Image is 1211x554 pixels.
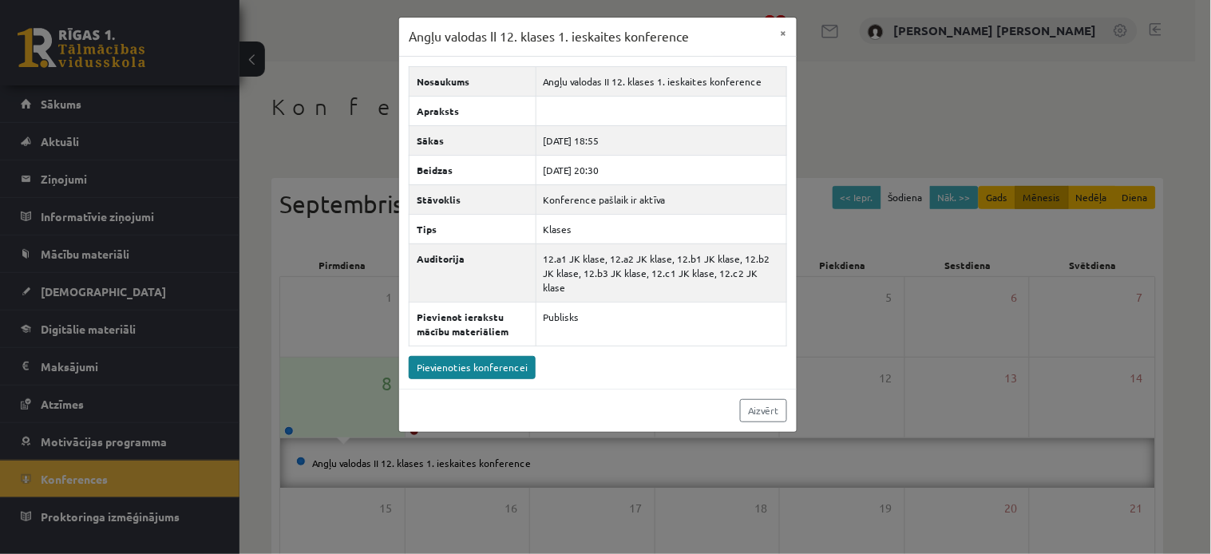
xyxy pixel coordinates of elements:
[536,125,786,155] td: [DATE] 18:55
[410,214,536,243] th: Tips
[410,184,536,214] th: Stāvoklis
[536,214,786,243] td: Klases
[536,243,786,302] td: 12.a1 JK klase, 12.a2 JK klase, 12.b1 JK klase, 12.b2 JK klase, 12.b3 JK klase, 12.c1 JK klase, 1...
[536,66,786,96] td: Angļu valodas II 12. klases 1. ieskaites konference
[409,356,536,379] a: Pievienoties konferencei
[536,155,786,184] td: [DATE] 20:30
[409,27,689,46] h3: Angļu valodas II 12. klases 1. ieskaites konference
[740,399,787,422] a: Aizvērt
[410,302,536,346] th: Pievienot ierakstu mācību materiāliem
[410,243,536,302] th: Auditorija
[410,96,536,125] th: Apraksts
[771,18,797,48] button: ×
[410,155,536,184] th: Beidzas
[410,66,536,96] th: Nosaukums
[536,184,786,214] td: Konference pašlaik ir aktīva
[410,125,536,155] th: Sākas
[536,302,786,346] td: Publisks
